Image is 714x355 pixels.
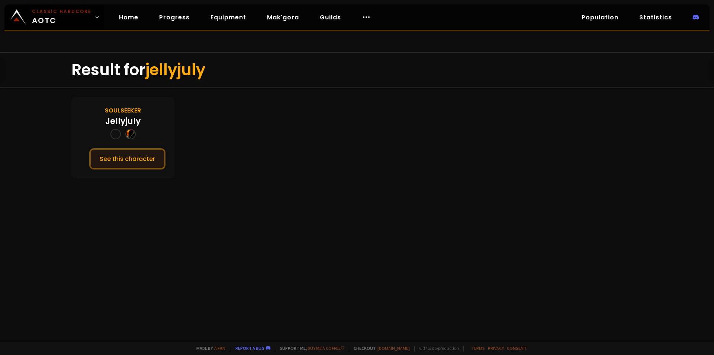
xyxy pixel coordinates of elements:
a: Consent [507,345,527,351]
button: See this character [89,148,165,169]
span: v. d752d5 - production [414,345,459,351]
small: Classic Hardcore [32,8,91,15]
a: Buy me a coffee [308,345,344,351]
a: Progress [153,10,196,25]
span: jellyjuly [145,59,205,81]
div: Result for [71,53,643,88]
a: [DOMAIN_NAME] [377,345,410,351]
span: Support me, [275,345,344,351]
a: Mak'gora [261,10,305,25]
a: Privacy [488,345,504,351]
a: a fan [214,345,225,351]
a: Population [576,10,624,25]
a: Classic HardcoreAOTC [4,4,104,30]
a: Home [113,10,144,25]
a: Report a bug [235,345,264,351]
a: Statistics [633,10,678,25]
a: Terms [471,345,485,351]
span: AOTC [32,8,91,26]
a: Equipment [205,10,252,25]
span: Checkout [349,345,410,351]
div: Soulseeker [105,106,141,115]
span: Made by [192,345,225,351]
div: Jellyjuly [105,115,141,127]
a: Guilds [314,10,347,25]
